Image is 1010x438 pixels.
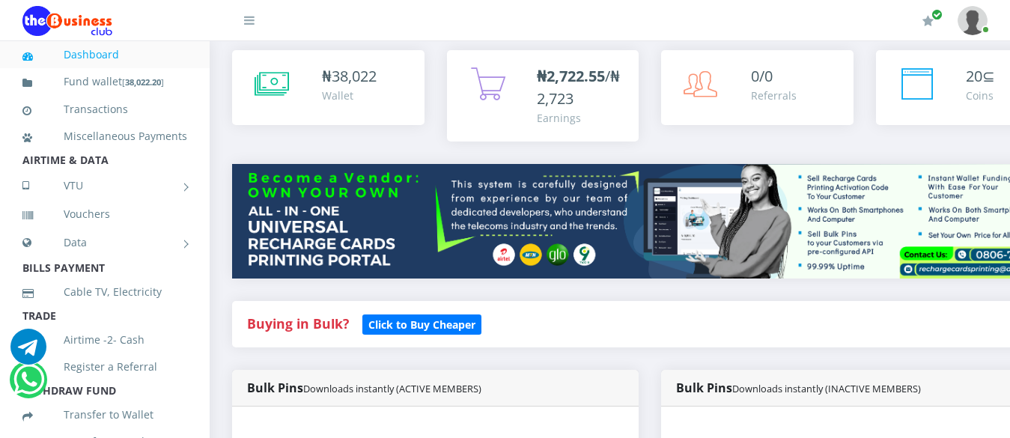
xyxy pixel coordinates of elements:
b: Click to Buy Cheaper [368,317,475,332]
div: ⊆ [966,65,995,88]
strong: Buying in Bulk? [247,314,349,332]
b: 38,022.20 [125,76,161,88]
span: 20 [966,66,982,86]
div: ₦ [322,65,377,88]
a: Dashboard [22,37,187,72]
strong: Bulk Pins [247,380,481,396]
a: ₦2,722.55/₦2,723 Earnings [447,50,639,142]
a: 0/0 Referrals [661,50,854,125]
strong: Bulk Pins [676,380,921,396]
small: [ ] [122,76,164,88]
a: VTU [22,167,187,204]
a: Transactions [22,92,187,127]
a: Click to Buy Cheaper [362,314,481,332]
a: Miscellaneous Payments [22,119,187,153]
a: Vouchers [22,197,187,231]
div: Coins [966,88,995,103]
div: Wallet [322,88,377,103]
a: ₦38,022 Wallet [232,50,425,125]
a: Register a Referral [22,350,187,384]
i: Renew/Upgrade Subscription [922,15,934,27]
img: User [958,6,988,35]
a: Chat for support [10,340,46,365]
span: 38,022 [332,66,377,86]
a: Data [22,224,187,261]
span: 0/0 [751,66,773,86]
span: /₦2,723 [537,66,620,109]
small: Downloads instantly (INACTIVE MEMBERS) [732,382,921,395]
a: Airtime -2- Cash [22,323,187,357]
small: Downloads instantly (ACTIVE MEMBERS) [303,382,481,395]
a: Transfer to Wallet [22,398,187,432]
a: Fund wallet[38,022.20] [22,64,187,100]
span: Renew/Upgrade Subscription [931,9,943,20]
div: Earnings [537,110,624,126]
b: ₦2,722.55 [537,66,605,86]
a: Cable TV, Electricity [22,275,187,309]
img: Logo [22,6,112,36]
div: Referrals [751,88,797,103]
a: Chat for support [13,373,44,398]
